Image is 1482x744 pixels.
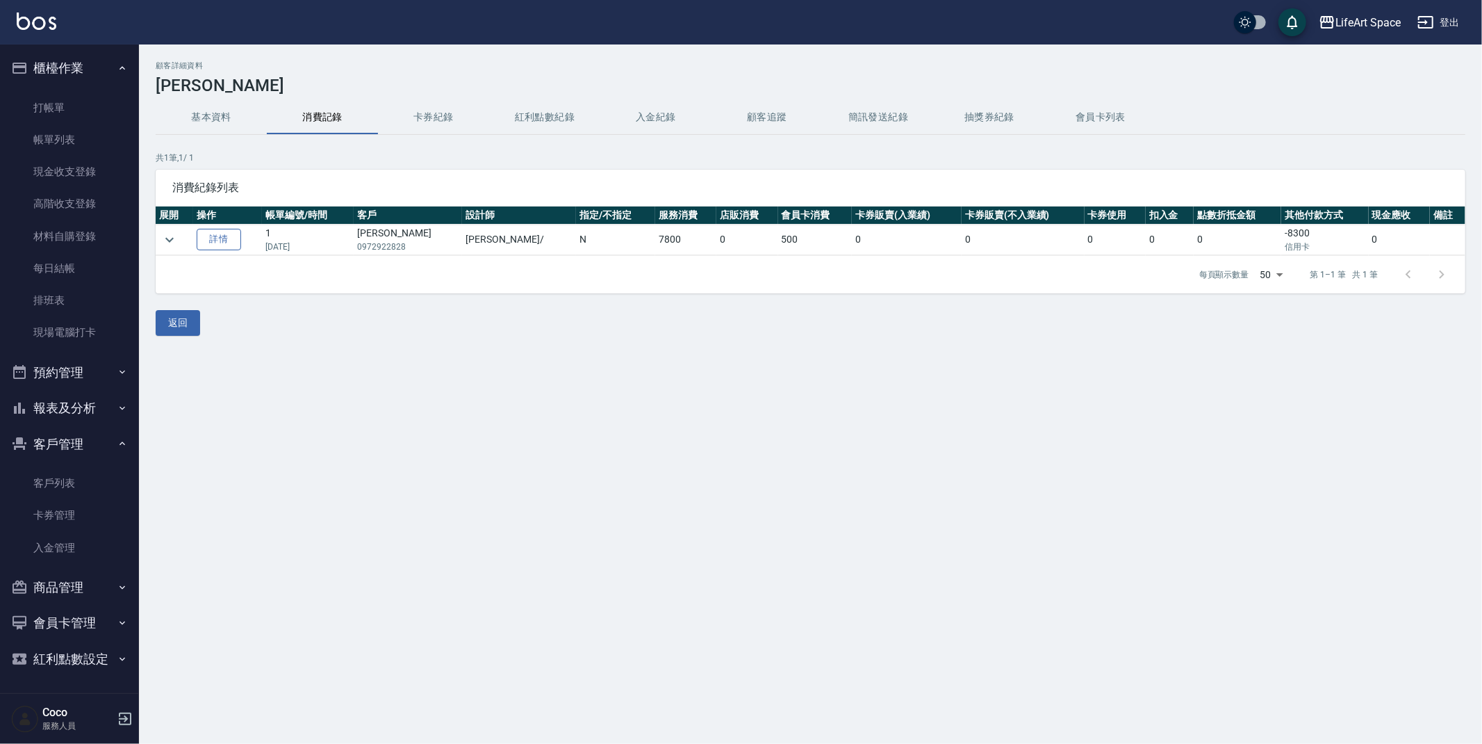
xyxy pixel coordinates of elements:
[6,50,133,86] button: 櫃檯作業
[716,207,777,225] th: 店販消費
[934,101,1045,134] button: 抽獎券紀錄
[462,225,576,255] td: [PERSON_NAME] /
[156,76,1465,95] h3: [PERSON_NAME]
[1146,225,1194,255] td: 0
[1281,225,1369,255] td: -8300
[1085,225,1146,255] td: 0
[1430,207,1465,225] th: 備註
[1369,207,1430,225] th: 現金應收
[6,390,133,426] button: 報表及分析
[1313,8,1406,37] button: LifeArt Space
[6,532,133,564] a: 入金管理
[716,225,777,255] td: 0
[156,101,267,134] button: 基本資料
[6,569,133,606] button: 商品管理
[6,156,133,188] a: 現金收支登錄
[1146,207,1194,225] th: 扣入金
[11,705,39,733] img: Person
[1085,207,1146,225] th: 卡券使用
[1335,14,1401,31] div: LifeArt Space
[6,426,133,462] button: 客戶管理
[1045,101,1156,134] button: 會員卡列表
[354,225,462,255] td: [PERSON_NAME]
[489,101,600,134] button: 紅利點數紀錄
[1194,207,1281,225] th: 點數折抵金額
[462,207,576,225] th: 設計師
[962,207,1084,225] th: 卡券販賣(不入業績)
[6,355,133,391] button: 預約管理
[778,225,853,255] td: 500
[262,207,354,225] th: 帳單編號/時間
[1412,10,1465,35] button: 登出
[655,225,716,255] td: 7800
[193,207,262,225] th: 操作
[6,284,133,316] a: 排班表
[576,225,655,255] td: N
[262,225,354,255] td: 1
[1278,8,1306,36] button: save
[6,188,133,220] a: 高階收支登錄
[6,124,133,156] a: 帳單列表
[711,101,823,134] button: 顧客追蹤
[6,605,133,641] button: 會員卡管理
[1281,207,1369,225] th: 其他付款方式
[156,61,1465,70] h2: 顧客詳細資料
[6,641,133,677] button: 紅利點數設定
[156,152,1465,164] p: 共 1 筆, 1 / 1
[1310,268,1378,281] p: 第 1–1 筆 共 1 筆
[354,207,462,225] th: 客戶
[156,310,200,336] button: 返回
[197,229,241,250] a: 詳情
[6,499,133,531] a: 卡券管理
[156,207,193,225] th: 展開
[159,229,180,250] button: expand row
[6,316,133,348] a: 現場電腦打卡
[357,241,459,253] p: 0972922828
[42,720,113,732] p: 服務人員
[172,181,1449,195] span: 消費紀錄列表
[42,706,113,720] h5: Coco
[1199,268,1249,281] p: 每頁顯示數量
[1194,225,1281,255] td: 0
[778,207,853,225] th: 會員卡消費
[823,101,934,134] button: 簡訊發送紀錄
[17,13,56,30] img: Logo
[655,207,716,225] th: 服務消費
[600,101,711,134] button: 入金紀錄
[6,220,133,252] a: 材料自購登錄
[1369,225,1430,255] td: 0
[852,225,962,255] td: 0
[1285,241,1365,253] p: 信用卡
[576,207,655,225] th: 指定/不指定
[1255,256,1288,293] div: 50
[378,101,489,134] button: 卡券紀錄
[6,467,133,499] a: 客戶列表
[265,241,350,253] p: [DATE]
[852,207,962,225] th: 卡券販賣(入業績)
[962,225,1084,255] td: 0
[6,252,133,284] a: 每日結帳
[6,92,133,124] a: 打帳單
[267,101,378,134] button: 消費記錄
